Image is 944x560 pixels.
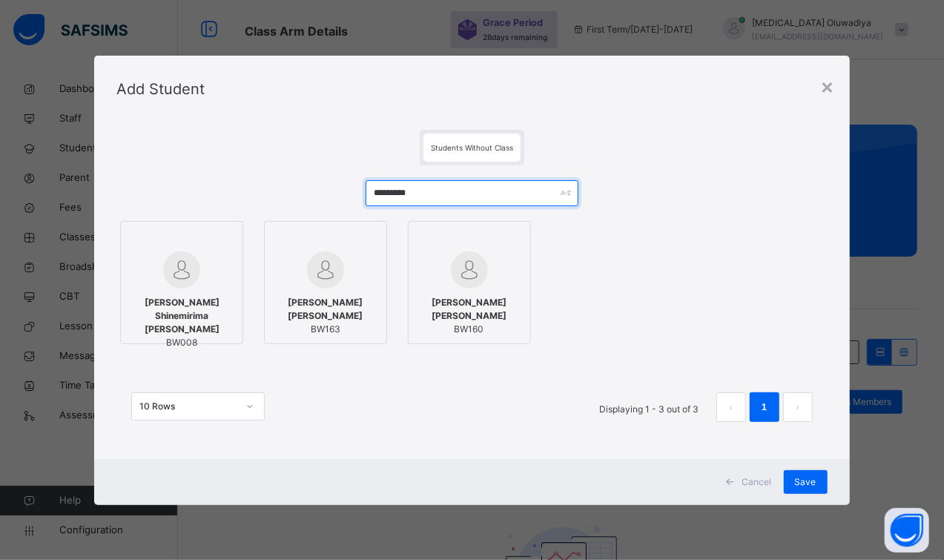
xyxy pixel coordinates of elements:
[589,392,710,422] li: Displaying 1 - 3 out of 3
[431,143,513,152] span: Students Without Class
[307,251,344,289] img: default.svg
[750,392,779,422] li: 1
[716,392,746,422] button: prev page
[416,296,523,323] span: [PERSON_NAME] [PERSON_NAME]
[272,323,379,336] span: BW163
[139,400,237,413] div: 10 Rows
[128,296,235,336] span: [PERSON_NAME] Shinemirima [PERSON_NAME]
[163,251,200,289] img: default.svg
[128,336,235,349] span: BW008
[272,296,379,323] span: [PERSON_NAME] [PERSON_NAME]
[451,251,488,289] img: default.svg
[821,70,835,102] div: ×
[416,323,523,336] span: BW160
[885,508,929,553] button: Open asap
[795,475,816,489] span: Save
[783,392,813,422] li: 下一页
[757,398,771,417] a: 1
[116,80,205,98] span: Add Student
[783,392,813,422] button: next page
[742,475,772,489] span: Cancel
[716,392,746,422] li: 上一页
